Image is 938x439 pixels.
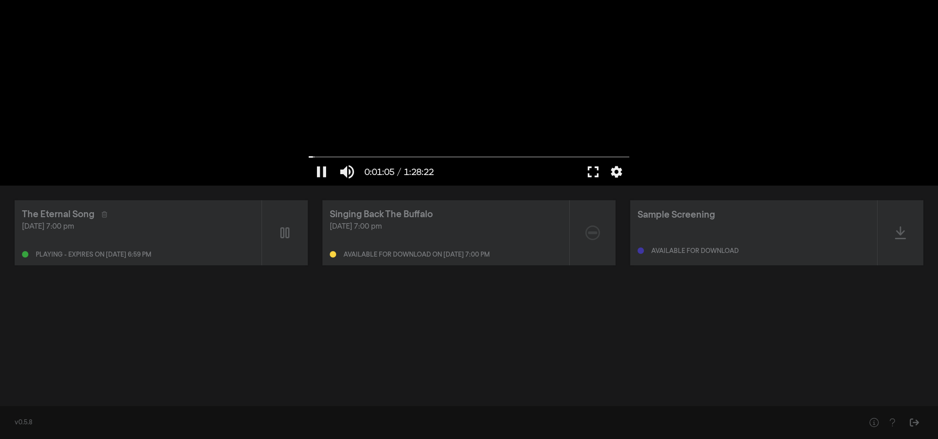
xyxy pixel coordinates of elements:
div: [DATE] 7:00 pm [330,221,562,232]
button: Help [883,413,901,432]
button: Help [865,413,883,432]
div: Playing - expires on [DATE] 6:59 pm [36,252,151,258]
div: Available for download on [DATE] 7:00 pm [344,252,490,258]
div: v0.5.8 [15,418,846,428]
div: The Eternal Song [22,208,94,221]
button: Mute [334,158,360,186]
button: 0:01:05 / 1:28:22 [360,158,438,186]
div: Singing Back The Buffalo [330,208,433,221]
div: Available for download [651,248,739,254]
div: [DATE] 7:00 pm [22,221,254,232]
button: Full screen [580,158,606,186]
button: Pause [309,158,334,186]
div: Sample Screening [638,208,715,222]
button: Sign Out [905,413,923,432]
button: More settings [606,158,627,186]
